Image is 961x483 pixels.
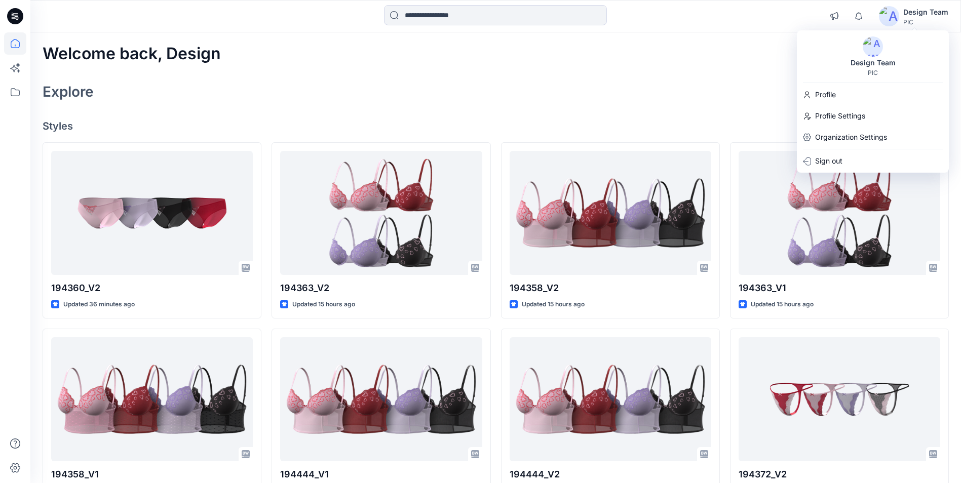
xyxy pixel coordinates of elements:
a: Organization Settings [797,128,949,147]
p: 194444_V1 [280,467,482,481]
p: Organization Settings [815,128,887,147]
a: Profile Settings [797,106,949,126]
p: Profile Settings [815,106,865,126]
p: Sign out [815,151,842,171]
p: 194360_V2 [51,281,253,295]
h2: Welcome back, Design [43,45,221,63]
a: Profile [797,85,949,104]
p: Updated 36 minutes ago [63,299,135,310]
img: avatar [863,36,883,57]
div: PIC [903,18,948,26]
a: 194363_V1 [739,151,940,275]
div: Design Team [844,57,902,69]
p: 194372_V2 [739,467,940,481]
p: 194363_V2 [280,281,482,295]
p: Profile [815,85,836,104]
a: 194358_V2 [510,151,711,275]
p: Updated 15 hours ago [522,299,585,310]
a: 194360_V2 [51,151,253,275]
img: avatar [879,6,899,26]
p: Updated 15 hours ago [751,299,814,310]
a: 194363_V2 [280,151,482,275]
div: Design Team [903,6,948,18]
p: 194358_V2 [510,281,711,295]
p: 194363_V1 [739,281,940,295]
div: PIC [868,69,878,76]
p: 194444_V2 [510,467,711,481]
p: 194358_V1 [51,467,253,481]
h2: Explore [43,84,94,100]
p: Updated 15 hours ago [292,299,355,310]
h4: Styles [43,120,949,132]
a: 194444_V1 [280,337,482,461]
a: 194444_V2 [510,337,711,461]
a: 194358_V1 [51,337,253,461]
a: 194372_V2 [739,337,940,461]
